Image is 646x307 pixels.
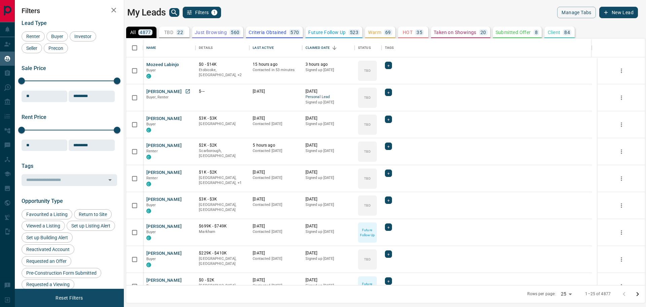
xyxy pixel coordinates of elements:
[308,30,346,35] p: Future Follow Up
[253,223,298,229] p: [DATE]
[67,221,115,231] div: Set up Listing Alert
[306,223,351,229] p: [DATE]
[199,202,246,213] p: [GEOGRAPHIC_DATA], [GEOGRAPHIC_DATA]
[105,175,115,185] button: Open
[616,281,626,291] button: more
[616,254,626,265] button: more
[146,155,151,159] div: condos.ca
[350,30,358,35] p: 523
[146,68,156,72] span: Buyer
[387,278,390,284] span: +
[253,148,298,154] p: Contacted [DATE]
[76,212,109,217] span: Return to Site
[146,250,182,257] button: [PERSON_NAME]
[146,74,151,79] div: condos.ca
[527,291,555,297] p: Rows per page:
[417,30,422,35] p: 35
[24,247,72,252] span: Reactivated Account
[548,30,560,35] p: Client
[364,68,370,73] p: TBD
[306,116,351,121] p: [DATE]
[306,89,351,94] p: [DATE]
[387,224,390,231] span: +
[253,170,298,175] p: [DATE]
[46,45,66,51] span: Precon
[199,250,246,256] p: $229K - $410K
[616,66,626,76] button: more
[24,34,42,39] span: Renter
[22,7,117,15] h2: Filters
[199,223,246,229] p: $699K - $749K
[24,45,40,51] span: Seller
[385,277,392,285] div: +
[631,287,644,301] button: Go to next page
[616,227,626,238] button: more
[385,62,392,69] div: +
[585,291,611,297] p: 1–25 of 4877
[387,89,390,96] span: +
[199,38,213,57] div: Details
[22,268,101,278] div: Pre-Construction Form Submitted
[359,227,376,238] p: Future Follow Up
[616,174,626,184] button: more
[22,114,46,120] span: Rent Price
[368,30,381,35] p: Warm
[146,128,151,132] div: condos.ca
[22,198,63,204] span: Opportunity Type
[253,277,298,283] p: [DATE]
[249,30,286,35] p: Criteria Obtained
[535,30,538,35] p: 8
[146,122,156,126] span: Buyer
[22,256,71,266] div: Requested an Offer
[22,279,74,289] div: Requested a Viewing
[146,170,182,176] button: [PERSON_NAME]
[51,292,87,304] button: Reset Filters
[199,148,246,159] p: Scarborough, [GEOGRAPHIC_DATA]
[164,30,173,35] p: TBD
[253,250,298,256] p: [DATE]
[364,149,370,154] p: TBD
[146,284,156,288] span: Buyer
[140,30,151,35] p: 4877
[387,170,390,177] span: +
[599,7,638,18] button: New Lead
[24,223,63,228] span: Viewed a Listing
[358,38,371,57] div: Status
[364,176,370,181] p: TBD
[302,38,355,57] div: Claimed Date
[199,175,246,186] p: Vaughan
[146,230,156,234] span: Buyer
[387,197,390,204] span: +
[306,202,351,208] p: Signed up [DATE]
[24,270,99,276] span: Pre-Construction Form Submitted
[146,263,151,267] div: condos.ca
[382,38,592,57] div: Tags
[253,202,298,208] p: Contacted [DATE]
[74,209,112,219] div: Return to Site
[169,8,179,17] button: search button
[364,95,370,100] p: TBD
[387,62,390,69] span: +
[306,256,351,262] p: Signed up [DATE]
[385,170,392,177] div: +
[306,62,351,67] p: 3 hours ago
[199,143,246,148] p: $2K - $2K
[385,116,392,123] div: +
[146,203,156,207] span: Buyer
[231,30,239,35] p: 560
[480,30,486,35] p: 20
[22,221,65,231] div: Viewed a Listing
[306,283,351,288] p: Signed up [DATE]
[146,95,169,99] span: Buyer, Renter
[146,62,179,68] button: Mozeed Labinjo
[199,121,246,127] p: [GEOGRAPHIC_DATA]
[306,67,351,73] p: Signed up [DATE]
[44,43,68,53] div: Precon
[616,120,626,130] button: more
[306,250,351,256] p: [DATE]
[146,176,158,180] span: Renter
[253,89,298,94] p: [DATE]
[385,38,394,57] div: Tags
[24,258,69,264] span: Requested an Offer
[253,67,298,73] p: Contacted in 53 minutes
